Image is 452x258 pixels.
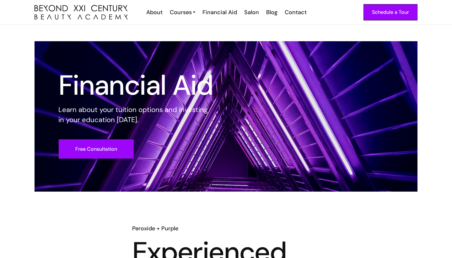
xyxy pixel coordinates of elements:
[363,4,417,20] a: Schedule a Tour
[170,8,195,16] a: Courses
[285,8,307,16] div: Contact
[170,8,192,16] div: Courses
[146,8,163,16] div: About
[58,74,213,97] h1: Financial Aid
[35,5,128,20] a: home
[281,8,310,16] a: Contact
[240,8,262,16] a: Salon
[142,8,166,16] a: About
[262,8,281,16] a: Blog
[244,8,259,16] div: Salon
[198,8,240,16] a: Financial Aid
[58,105,213,125] p: Learn about your tuition options and investing in your education [DATE].
[266,8,277,16] div: Blog
[35,5,128,20] img: beyond 21st century beauty academy logo
[58,139,134,159] a: Free Consultation
[202,8,237,16] div: Financial Aid
[132,224,320,233] h6: Peroxide + Purple
[372,8,409,16] div: Schedule a Tour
